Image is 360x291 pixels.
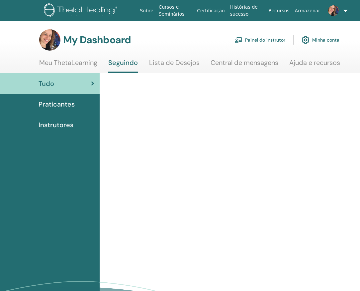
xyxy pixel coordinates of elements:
[39,120,73,130] span: Instrutores
[39,29,60,51] img: default.jpg
[39,79,54,89] span: Tudo
[63,34,131,46] h3: My Dashboard
[227,1,266,20] a: Histórias de sucesso
[39,99,75,109] span: Praticantes
[211,59,278,72] a: Central de mensagens
[289,59,340,72] a: Ajuda e recursos
[44,3,120,18] img: logo.png
[137,5,156,17] a: Sobre
[302,34,310,46] img: cog.svg
[108,59,138,73] a: Seguindo
[39,59,97,72] a: Meu ThetaLearning
[194,5,227,17] a: Certificação
[302,33,339,47] a: Minha conta
[149,59,200,72] a: Lista de Desejos
[234,33,285,47] a: Painel do instrutor
[266,5,292,17] a: Recursos
[234,37,242,43] img: chalkboard-teacher.svg
[328,5,339,16] img: default.jpg
[292,5,323,17] a: Armazenar
[156,1,195,20] a: Cursos e Seminários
